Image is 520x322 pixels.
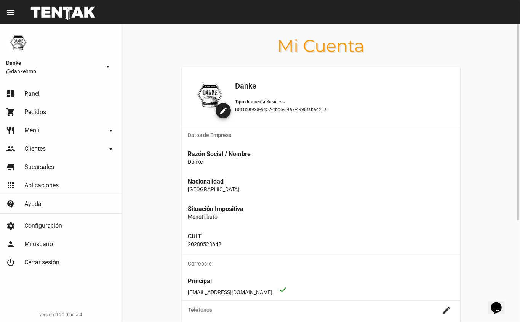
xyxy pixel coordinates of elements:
[24,182,59,189] span: Aplicaciones
[235,80,451,92] h2: Danke
[24,222,62,230] span: Configuración
[24,259,59,266] span: Cerrar sesión
[6,163,15,172] mat-icon: store
[188,150,251,158] strong: Razón Social / Nombre
[235,98,451,106] p: Business
[6,311,115,319] div: version 0.20.0-beta.4
[6,31,30,55] img: 1d4517d0-56da-456b-81f5-6111ccf01445.png
[188,132,454,138] span: Datos de Empresa
[278,285,288,294] mat-icon: done
[24,200,42,208] span: Ayuda
[106,144,115,153] mat-icon: arrow_drop_down
[188,213,454,221] p: Monotributo
[6,126,15,135] mat-icon: restaurant
[188,233,202,240] strong: CUIT
[24,240,53,248] span: Mi usuario
[6,240,15,249] mat-icon: person
[103,62,112,71] mat-icon: arrow_drop_down
[6,258,15,267] mat-icon: power_settings_new
[24,145,46,153] span: Clientes
[6,221,15,230] mat-icon: settings
[106,126,115,135] mat-icon: arrow_drop_down
[6,8,15,17] mat-icon: menu
[6,68,100,75] span: @dankehmb
[439,302,454,317] button: Editar
[24,90,40,98] span: Panel
[188,185,454,193] p: [GEOGRAPHIC_DATA]
[24,127,40,134] span: Menú
[188,277,212,285] strong: Principal
[235,99,266,105] b: Tipo de cuenta:
[6,181,15,190] mat-icon: apps
[188,307,439,313] span: Teléfonos
[188,285,454,296] p: [EMAIL_ADDRESS][DOMAIN_NAME]
[188,261,454,267] span: Correos-e
[6,89,15,98] mat-icon: dashboard
[188,205,243,213] strong: Situación Impositiva
[235,107,241,112] b: ID:
[219,106,228,116] mat-icon: Seleccionar avatar
[235,106,451,113] p: f1c0f92a-a452-4bb6-84a7-4990fabad21a
[24,163,54,171] span: Sucursales
[122,40,520,52] h1: Mi Cuenta
[188,178,224,185] strong: Nacionalidad
[24,108,46,116] span: Pedidos
[6,108,15,117] mat-icon: shopping_cart
[188,240,454,248] p: 20280528642
[6,144,15,153] mat-icon: people
[442,306,451,315] mat-icon: create
[6,58,100,68] span: Danke
[488,291,512,314] iframe: chat widget
[6,200,15,209] mat-icon: contact_support
[188,158,454,166] p: Danke
[216,103,231,118] button: Seleccionar avatar
[191,76,229,114] img: 1d4517d0-56da-456b-81f5-6111ccf01445.png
